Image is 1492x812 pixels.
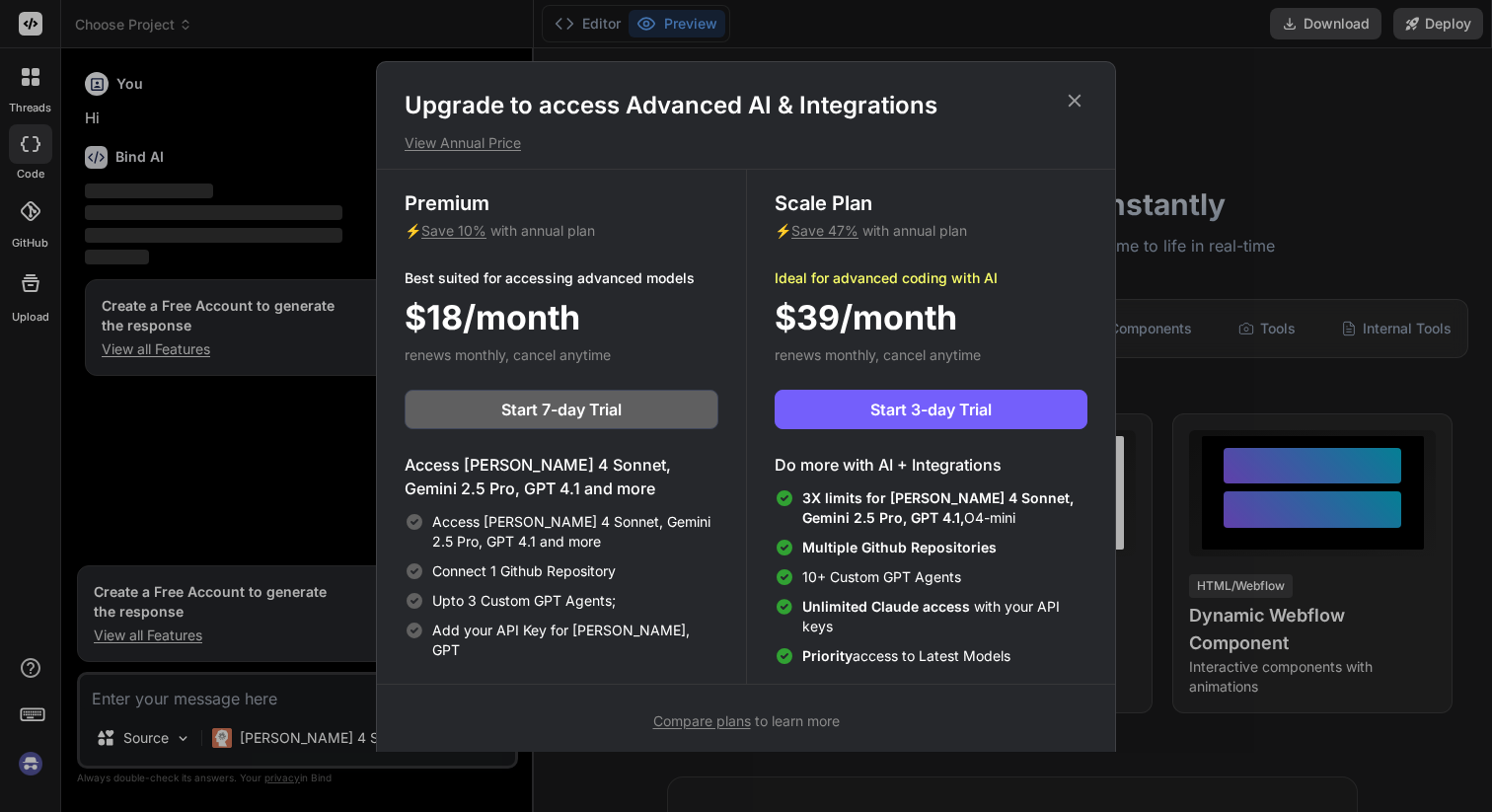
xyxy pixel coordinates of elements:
[791,222,858,239] span: Save 47%
[870,398,992,421] span: Start 3-day Trial
[432,591,616,611] span: Upto 3 Custom GPT Agents;
[802,646,1010,666] span: access to Latest Models
[501,398,622,421] span: Start 7-day Trial
[653,712,840,729] span: to learn more
[775,221,1087,241] p: ⚡ with annual plan
[802,488,1087,528] span: O4-mini
[775,346,981,363] span: renews monthly, cancel anytime
[405,390,718,429] button: Start 7-day Trial
[802,597,1087,636] span: with your API keys
[405,268,718,288] p: Best suited for accessing advanced models
[405,189,718,217] h3: Premium
[653,712,751,729] span: Compare plans
[775,390,1087,429] button: Start 3-day Trial
[802,489,1074,526] span: 3X limits for [PERSON_NAME] 4 Sonnet, Gemini 2.5 Pro, GPT 4.1,
[802,539,997,555] span: Multiple Github Repositories
[775,292,957,342] span: $39/month
[405,453,718,500] h4: Access [PERSON_NAME] 4 Sonnet, Gemini 2.5 Pro, GPT 4.1 and more
[432,561,616,581] span: Connect 1 Github Repository
[405,90,1087,121] h1: Upgrade to access Advanced AI & Integrations
[802,598,974,615] span: Unlimited Claude access
[432,621,718,660] span: Add your API Key for [PERSON_NAME], GPT
[775,268,1087,288] p: Ideal for advanced coding with AI
[421,222,486,239] span: Save 10%
[802,647,853,664] span: Priority
[802,567,961,587] span: 10+ Custom GPT Agents
[405,221,718,241] p: ⚡ with annual plan
[775,453,1087,477] h4: Do more with AI + Integrations
[775,189,1087,217] h3: Scale Plan
[405,346,611,363] span: renews monthly, cancel anytime
[432,512,718,552] span: Access [PERSON_NAME] 4 Sonnet, Gemini 2.5 Pro, GPT 4.1 and more
[405,292,580,342] span: $18/month
[405,133,1087,153] p: View Annual Price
